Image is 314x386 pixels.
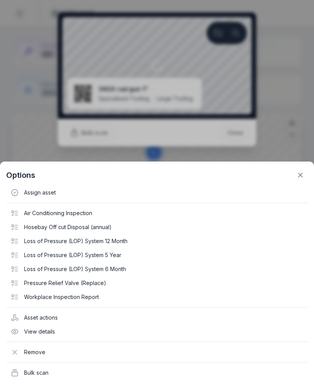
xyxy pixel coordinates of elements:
[6,290,308,304] div: Workplace Inspection Report
[6,276,308,290] div: Pressure Relief Valve (Replace)
[6,366,308,380] div: Bulk scan
[6,262,308,276] div: Loss of Pressure (LOP) System 6 Month
[6,186,308,200] div: Assign asset
[6,220,308,234] div: Hosebay Off cut Disposal (annual)
[6,206,308,220] div: Air Conditioning Inspection
[6,325,308,339] div: View details
[6,345,308,359] div: Remove
[6,248,308,262] div: Loss of Pressure (LOP) System 5 Year
[6,170,35,181] strong: Options
[6,311,308,325] div: Asset actions
[6,234,308,248] div: Loss of Pressure (LOP) System 12 Month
